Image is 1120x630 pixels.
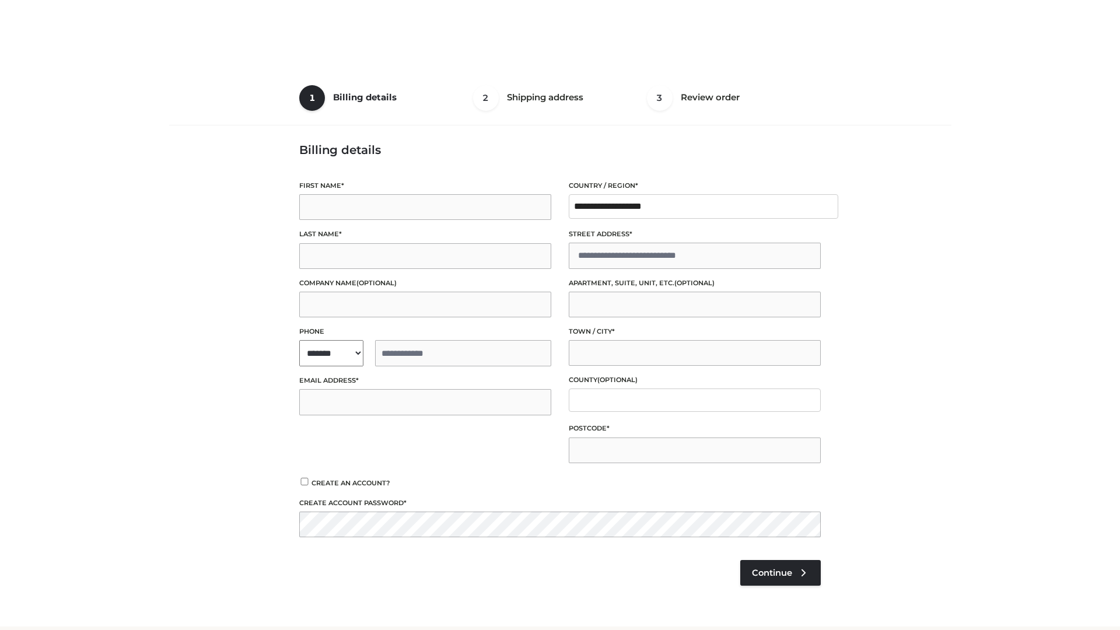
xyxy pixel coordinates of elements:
span: Create an account? [311,479,390,487]
label: Last name [299,229,551,240]
span: (optional) [356,279,397,287]
input: Create an account? [299,478,310,485]
label: Apartment, suite, unit, etc. [569,278,821,289]
span: Review order [681,92,740,103]
label: Country / Region [569,180,821,191]
h3: Billing details [299,143,821,157]
span: 1 [299,85,325,111]
label: Company name [299,278,551,289]
span: (optional) [674,279,715,287]
label: County [569,374,821,386]
label: Email address [299,375,551,386]
span: Shipping address [507,92,583,103]
label: Street address [569,229,821,240]
label: Create account password [299,498,821,509]
label: Phone [299,326,551,337]
a: Continue [740,560,821,586]
span: (optional) [597,376,638,384]
label: Postcode [569,423,821,434]
label: Town / City [569,326,821,337]
span: 3 [647,85,673,111]
span: Billing details [333,92,397,103]
span: 2 [473,85,499,111]
label: First name [299,180,551,191]
span: Continue [752,568,792,578]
